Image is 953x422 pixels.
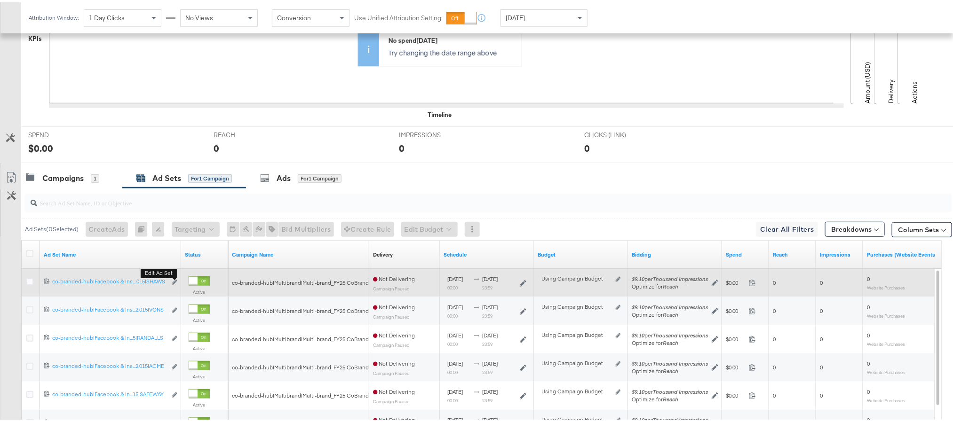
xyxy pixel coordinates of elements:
[632,393,708,401] div: Optimize for
[867,282,905,288] sub: Website Purchases
[867,367,905,373] sub: Website Purchases
[232,390,680,397] span: co-branded-hub|Multibrand|Multi-brand_FY25 CoBrand National GMHBC P8|[PERSON_NAME]|[DATE]|[DATE]|...
[373,312,410,317] sub: Campaign Paused
[232,249,365,256] a: Your campaign name.
[867,301,870,308] span: 0
[663,337,678,344] em: Reach
[373,368,410,374] sub: Campaign Paused
[867,386,870,393] span: 0
[482,339,492,344] sub: 23:59
[773,333,776,340] span: 0
[52,304,167,311] div: co-branded-hub|Facebook & Ins...2.015|VONS
[185,249,224,256] a: Shows the current state of your Ad Set.
[726,277,745,284] span: $0.00
[189,315,210,321] label: Active
[189,343,210,349] label: Active
[825,219,885,234] button: Breakdowns
[447,273,463,280] span: [DATE]
[773,390,776,397] span: 0
[632,337,708,344] div: Optimize for
[447,395,458,401] sub: 00:00
[389,34,517,43] div: No spend [DATE]
[52,360,167,370] a: co-branded-hub|Facebook & Ins...2.015|ACME
[584,128,655,137] span: CLICKS (LINK)
[447,329,463,336] span: [DATE]
[189,399,210,406] label: Active
[447,339,458,344] sub: 00:00
[52,275,167,283] div: co-branded-hub|Facebook & Ins....015|SHAWS
[632,301,644,308] em: $9.10
[373,283,410,289] sub: Campaign Paused
[892,220,952,235] button: Column Sets
[632,414,708,421] span: per
[447,282,458,288] sub: 00:00
[653,301,708,308] em: Thousand Impressions
[482,358,498,365] span: [DATE]
[52,304,167,313] a: co-branded-hub|Facebook & Ins...2.015|VONS
[820,277,823,284] span: 0
[632,386,644,393] em: $9.10
[28,139,53,153] div: $0.00
[820,333,823,340] span: 0
[373,396,410,402] sub: Campaign Paused
[373,301,415,308] span: Not Delivering
[820,361,823,368] span: 0
[482,273,498,280] span: [DATE]
[399,128,469,137] span: IMPRESSIONS
[28,128,99,137] span: SPEND
[232,333,680,340] span: co-branded-hub|Multibrand|Multi-brand_FY25 CoBrand National GMHBC P8|[PERSON_NAME]|[DATE]|[DATE]|...
[773,277,776,284] span: 0
[277,171,291,181] div: Ads
[541,329,613,336] div: Using Campaign Budget
[373,273,415,280] span: Not Delivering
[44,249,177,256] a: Your Ad Set name.
[867,339,905,344] sub: Website Purchases
[37,188,866,206] input: Search Ad Set Name, ID or Objective
[867,358,870,365] span: 0
[52,275,167,285] a: co-branded-hub|Facebook & Ins....015|SHAWS
[867,329,870,336] span: 0
[541,414,613,421] div: Using Campaign Budget
[152,171,181,181] div: Ad Sets
[773,305,776,312] span: 0
[373,340,410,345] sub: Campaign Paused
[354,11,443,20] label: Use Unified Attribution Setting:
[52,332,167,342] a: co-branded-hub|Facebook & In...5|RANDALLS
[52,360,167,367] div: co-branded-hub|Facebook & Ins...2.015|ACME
[632,358,644,365] em: $9.10
[541,273,613,280] div: Using Campaign Budget
[653,273,708,280] em: Thousand Impressions
[185,11,213,20] span: No Views
[632,386,708,393] span: per
[89,11,125,20] span: 1 Day Clicks
[541,301,613,308] div: Using Campaign Budget
[447,358,463,365] span: [DATE]
[373,329,415,336] span: Not Delivering
[482,367,492,373] sub: 23:59
[632,365,708,373] div: Optimize for
[42,171,84,181] div: Campaigns
[820,390,823,397] span: 0
[214,128,284,137] span: REACH
[482,282,492,288] sub: 23:59
[447,367,458,373] sub: 00:00
[189,287,210,293] label: Active
[188,172,232,180] div: for 1 Campaign
[25,223,79,231] div: Ad Sets ( 0 Selected)
[141,266,177,276] b: Edit ad set
[663,281,678,288] em: Reach
[373,249,393,256] a: Reflects the ability of your Ad Set to achieve delivery based on ad states, schedule and budget.
[653,358,708,365] em: Thousand Impressions
[447,386,463,393] span: [DATE]
[399,139,405,153] div: 0
[189,371,210,377] label: Active
[867,273,870,280] span: 0
[726,333,745,340] span: $0.00
[653,386,708,393] em: Thousand Impressions
[867,311,905,316] sub: Website Purchases
[653,329,708,336] em: Thousand Impressions
[232,305,680,312] span: co-branded-hub|Multibrand|Multi-brand_FY25 CoBrand National GMHBC P8|[PERSON_NAME]|[DATE]|[DATE]|...
[482,386,498,393] span: [DATE]
[482,395,492,401] sub: 23:59
[726,361,745,368] span: $0.00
